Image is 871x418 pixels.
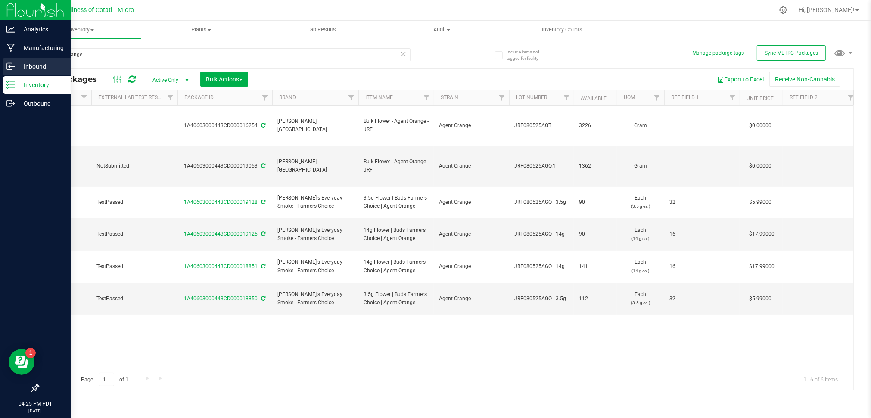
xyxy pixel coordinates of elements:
[6,99,15,108] inline-svg: Outbound
[712,72,769,87] button: Export to Excel
[439,262,504,271] span: Agent Orange
[778,6,789,14] div: Manage settings
[364,258,429,275] span: 14g Flower | Buds Farmers Choice | Agent Orange
[6,44,15,52] inline-svg: Manufacturing
[622,202,659,210] p: (3.5 g ea.)
[21,26,141,34] span: Inventory
[765,50,818,56] span: Sync METRC Packages
[15,80,67,90] p: Inventory
[45,75,106,84] span: All Packages
[21,21,141,39] a: Inventory
[579,230,612,238] span: 90
[669,198,734,206] span: 32
[206,76,243,83] span: Bulk Actions
[99,373,114,386] input: 1
[669,295,734,303] span: 32
[260,163,266,169] span: Sync from Compliance System
[364,194,429,210] span: 3.5g Flower | Buds Farmers Choice | Agent Orange
[200,72,248,87] button: Bulk Actions
[441,94,458,100] a: Strain
[769,72,840,87] button: Receive Non-Cannabis
[6,81,15,89] inline-svg: Inventory
[98,94,166,100] a: External Lab Test Result
[96,198,172,206] span: TestPassed
[757,45,826,61] button: Sync METRC Packages
[507,49,550,62] span: Include items not tagged for facility
[364,290,429,307] span: 3.5g Flower | Buds Farmers Choice | Agent Orange
[692,50,744,57] button: Manage package tags
[15,98,67,109] p: Outbound
[669,262,734,271] span: 16
[96,230,172,238] span: TestPassed
[260,122,266,128] span: Sync from Compliance System
[669,230,734,238] span: 16
[296,26,348,34] span: Lab Results
[277,290,353,307] span: [PERSON_NAME]'s Everyday Smoke - Farmers Choice
[650,90,664,105] a: Filter
[622,299,659,307] p: (3.5 g ea.)
[579,122,612,130] span: 3226
[96,262,172,271] span: TestPassed
[96,295,172,303] span: TestPassed
[176,162,274,170] div: 1A40603000443CD000019053
[184,296,258,302] a: 1A40603000443CD000018850
[514,262,569,271] span: JRF080525AGO | 14g
[579,198,612,206] span: 90
[671,94,699,100] a: Ref Field 1
[530,26,594,34] span: Inventory Counts
[279,94,296,100] a: Brand
[844,90,858,105] a: Filter
[624,94,635,100] a: UOM
[745,260,779,273] span: $17.99000
[745,160,776,172] span: $0.00000
[277,226,353,243] span: [PERSON_NAME]'s Everyday Smoke - Farmers Choice
[261,21,382,39] a: Lab Results
[260,263,266,269] span: Sync from Compliance System
[9,349,34,375] iframe: Resource center
[560,90,574,105] a: Filter
[745,196,776,209] span: $5.99000
[184,199,258,205] a: 1A40603000443CD000019128
[439,295,504,303] span: Agent Orange
[277,258,353,275] span: [PERSON_NAME]'s Everyday Smoke - Farmers Choice
[514,122,569,130] span: JRF080525AGT
[622,258,659,275] span: Each
[622,162,659,170] span: Gram
[622,194,659,210] span: Each
[364,226,429,243] span: 14g Flower | Buds Farmers Choice | Agent Orange
[382,21,502,39] a: Audit
[184,94,214,100] a: Package ID
[38,48,411,61] input: Search Package ID, Item Name, SKU, Lot or Part Number...
[516,94,547,100] a: Lot Number
[581,95,607,101] a: Available
[420,90,434,105] a: Filter
[6,62,15,71] inline-svg: Inbound
[382,26,501,34] span: Audit
[514,198,569,206] span: JRF080525AGO | 3.5g
[4,400,67,408] p: 04:25 PM PDT
[15,43,67,53] p: Manufacturing
[163,90,177,105] a: Filter
[796,373,845,386] span: 1 - 6 of 6 items
[622,290,659,307] span: Each
[439,198,504,206] span: Agent Orange
[439,122,504,130] span: Agent Orange
[745,228,779,240] span: $17.99000
[514,295,569,303] span: JRF080525AGO | 3.5g
[502,21,622,39] a: Inventory Counts
[439,230,504,238] span: Agent Orange
[344,90,358,105] a: Filter
[622,226,659,243] span: Each
[4,408,67,414] p: [DATE]
[514,162,569,170] span: JRF080525AGO.1
[74,373,136,386] span: Page of 1
[277,117,353,134] span: [PERSON_NAME][GEOGRAPHIC_DATA]
[364,158,429,174] span: Bulk Flower - Agent Orange - JRF
[622,122,659,130] span: Gram
[260,199,266,205] span: Sync from Compliance System
[747,95,774,101] a: Unit Price
[260,296,266,302] span: Sync from Compliance System
[184,231,258,237] a: 1A40603000443CD000019125
[745,119,776,132] span: $0.00000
